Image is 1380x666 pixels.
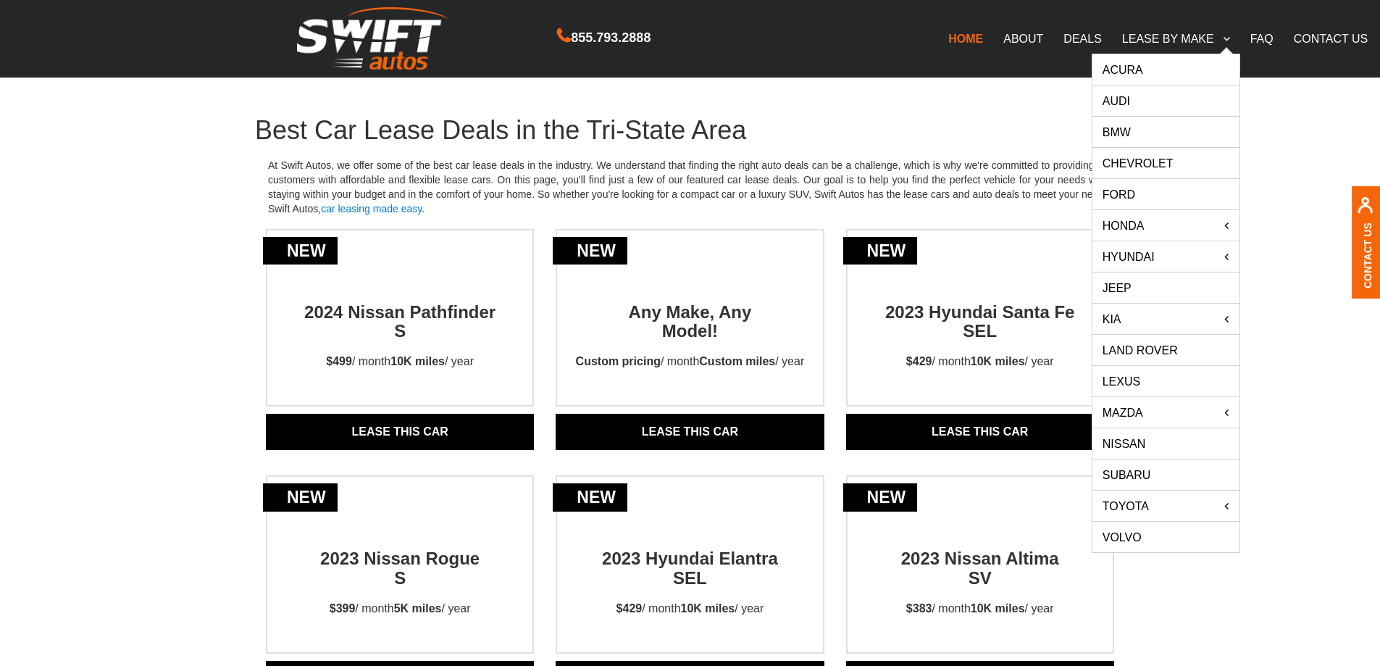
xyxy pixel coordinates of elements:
[394,602,442,615] strong: 5K miles
[906,602,932,615] strong: $383
[263,237,338,265] div: new
[699,355,775,367] strong: Custom miles
[1092,117,1239,147] a: BMW
[317,588,484,630] p: / month / year
[1092,241,1239,272] a: Hyundai
[1092,335,1239,365] a: Land Rover
[255,116,1125,145] h1: Best Car Lease Deals in the Tri-State Area
[1092,428,1239,459] a: Nissan
[843,237,918,265] div: new
[587,277,792,341] h2: Any Make, Any Model!
[878,277,1082,341] h2: 2023 Hyundai Santa Fe SEL
[313,341,487,383] p: / month / year
[298,277,502,341] h2: 2024 Nissan Pathfinder S
[681,602,735,615] strong: 10K miles
[557,32,651,44] a: 855.793.2888
[267,277,532,384] a: new2024 Nissan Pathfinder S$499/ month10K miles/ year
[1092,179,1239,209] a: Ford
[603,588,777,630] p: / month / year
[571,28,651,49] span: 855.793.2888
[587,523,792,588] h2: 2023 Hyundai Elantra SEL
[1092,491,1239,521] a: Toyota
[1092,397,1239,428] a: Mazda
[321,203,422,215] a: car leasing made easy
[616,602,643,615] strong: $429
[1112,23,1240,54] a: LEASE BY MAKE
[563,341,818,383] p: / month / year
[846,414,1114,450] a: Lease THIS CAR
[1053,23,1111,54] a: DEALS
[297,7,449,70] img: Swift Autos
[553,483,627,512] div: new
[848,277,1113,384] a: new2023 Hyundai Santa Fe SEL$429/ month10K miles/ year
[330,602,356,615] strong: $399
[878,523,1082,588] h2: 2023 Nissan Altima SV
[1092,54,1239,85] a: Acura
[1092,522,1239,552] a: Volvo
[1092,272,1239,303] a: Jeep
[1357,197,1373,222] img: contact us, iconuser
[390,355,445,367] strong: 10K miles
[557,523,822,630] a: new2023 Hyundai Elantra SEL$429/ month10K miles/ year
[267,523,532,630] a: new2023 Nissan RogueS$399/ month5K miles/ year
[1240,23,1284,54] a: FAQ
[1284,23,1379,54] a: CONTACT US
[1362,222,1373,288] a: Contact Us
[553,237,627,265] div: new
[971,355,1025,367] strong: 10K miles
[326,355,352,367] strong: $499
[557,277,822,384] a: newAny Make, AnyModel!Custom pricing/ monthCustom miles/ year
[576,355,661,367] strong: Custom pricing
[893,341,1067,383] p: / month / year
[906,355,932,367] strong: $429
[1092,148,1239,178] a: Chevrolet
[971,602,1025,615] strong: 10K miles
[1092,459,1239,490] a: Subaru
[938,23,993,54] a: HOME
[1092,86,1239,116] a: Audi
[1092,210,1239,241] a: HONDA
[266,414,534,450] a: Lease THIS CAR
[893,588,1067,630] p: / month / year
[298,523,502,588] h2: 2023 Nissan Rogue S
[1092,366,1239,396] a: Lexus
[843,483,918,512] div: new
[255,145,1125,229] p: At Swift Autos, we offer some of the best car lease deals in the industry. We understand that fin...
[1092,304,1239,334] a: KIA
[556,414,824,450] a: Lease THIS CAR
[993,23,1053,54] a: ABOUT
[848,523,1113,630] a: new2023 Nissan AltimaSV$383/ month10K miles/ year
[263,483,338,512] div: new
